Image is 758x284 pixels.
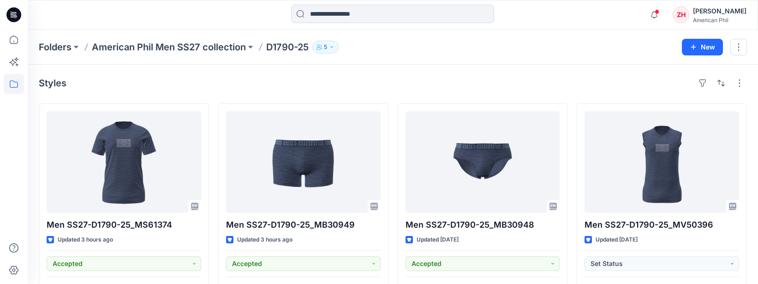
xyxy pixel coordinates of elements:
p: Updated 3 hours ago [58,235,113,245]
p: Men SS27-D1790-25_MV50396 [585,218,739,231]
p: 5 [324,42,327,52]
div: [PERSON_NAME] [693,6,746,17]
div: American Phil [693,17,746,24]
a: Men SS27-D1790-25_MB30949 [226,111,381,213]
a: American Phil Men SS27 collection [92,41,246,54]
h4: Styles [39,78,66,89]
button: 5 [312,41,339,54]
p: D1790-25 [266,41,309,54]
a: Folders [39,41,72,54]
p: Updated [DATE] [417,235,459,245]
a: Men SS27-D1790-25_MS61374 [47,111,201,213]
button: New [682,39,723,55]
div: ZH [673,6,689,23]
p: Updated [DATE] [596,235,638,245]
p: Updated 3 hours ago [237,235,292,245]
a: Men SS27-D1790-25_MV50396 [585,111,739,213]
a: Men SS27-D1790-25_MB30948 [406,111,560,213]
p: Men SS27-D1790-25_MB30948 [406,218,560,231]
p: Men SS27-D1790-25_MS61374 [47,218,201,231]
p: Men SS27-D1790-25_MB30949 [226,218,381,231]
